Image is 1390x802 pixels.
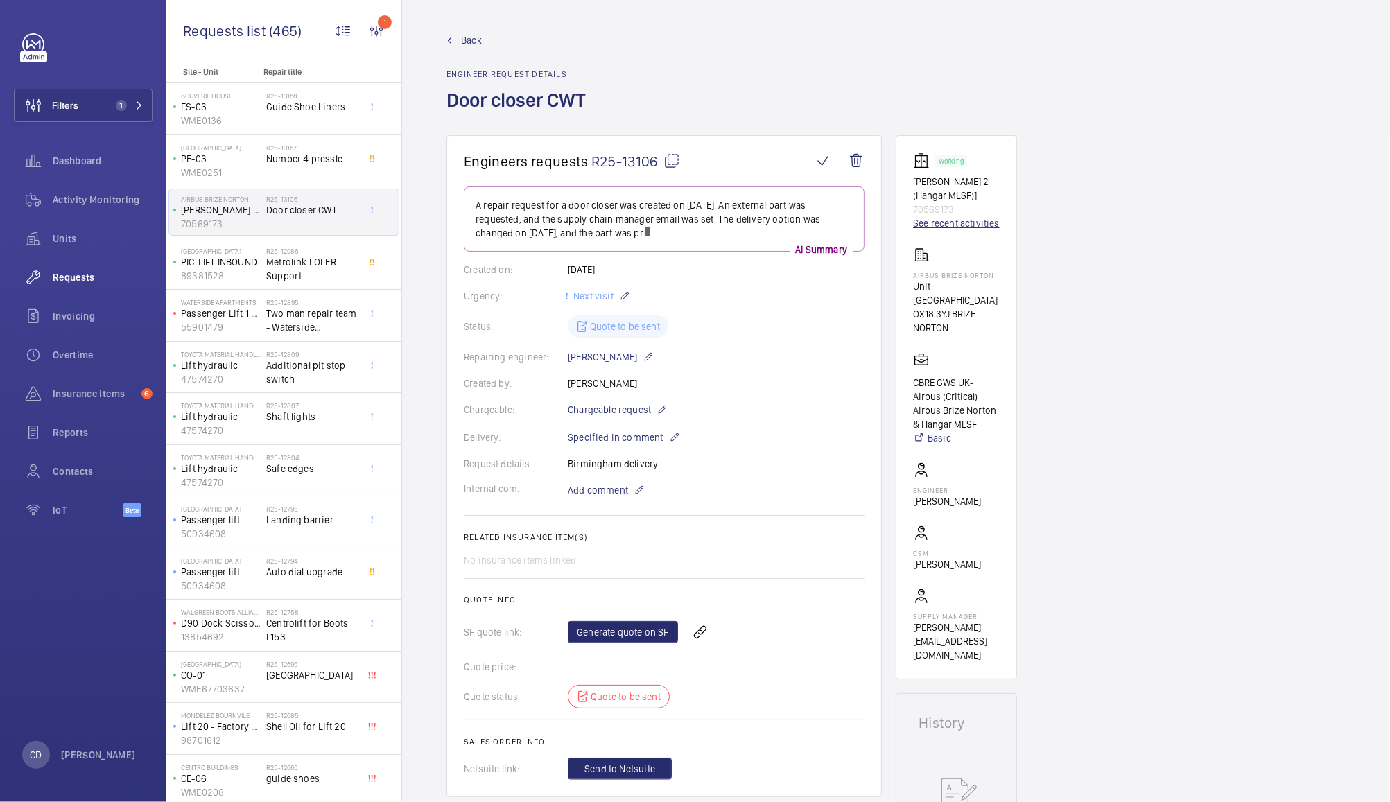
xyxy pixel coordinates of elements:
[181,306,261,320] p: Passenger Lift 1 montague
[266,720,358,733] span: Shell Oil for Lift 20
[266,453,358,462] h2: R25-12804
[266,143,358,152] h2: R25-13167
[464,152,589,170] span: Engineers requests
[584,762,655,776] span: Send to Netsuite
[53,464,153,478] span: Contacts
[266,358,358,386] span: Additional pit stop switch
[266,513,358,527] span: Landing barrier
[181,608,261,616] p: Walgreen Boots Alliance
[266,195,358,203] h2: R25-13106
[939,159,964,164] p: Working
[266,203,358,217] span: Door closer CWT
[913,557,981,571] p: [PERSON_NAME]
[181,401,261,410] p: Toyota Material Handling [GEOGRAPHIC_DATA]- [GEOGRAPHIC_DATA]
[266,306,358,334] span: Two man repair team - Waterside Apartments, [GEOGRAPHIC_DATA]
[464,737,865,747] h2: Sales order info
[53,503,123,517] span: IoT
[181,682,261,696] p: WME67703637
[181,195,261,203] p: Airbus Brize Norton
[181,255,261,269] p: PIC-LIFT INBOUND
[181,217,261,231] p: 70569173
[181,350,261,358] p: Toyota Material Handling [GEOGRAPHIC_DATA]- [GEOGRAPHIC_DATA]
[181,711,261,720] p: Mondelez Bournvile
[53,309,153,323] span: Invoicing
[181,579,261,593] p: 50934608
[568,483,628,497] span: Add comment
[181,424,261,437] p: 47574270
[446,69,594,79] h2: Engineer request details
[53,154,153,168] span: Dashboard
[266,247,358,255] h2: R25-12986
[181,785,261,799] p: WME0208
[913,152,935,169] img: elevator.svg
[568,429,680,446] p: Specified in comment
[181,763,261,772] p: Centro Buildings
[53,193,153,207] span: Activity Monitoring
[266,255,358,283] span: Metrolink LOLER Support
[181,410,261,424] p: Lift hydraulic
[61,748,136,762] p: [PERSON_NAME]
[181,166,261,180] p: WME0251
[181,152,261,166] p: PE-03
[30,748,42,762] p: CD
[571,290,614,302] span: Next visit
[913,307,1000,335] p: OX18 3YJ BRIZE NORTON
[568,349,654,365] p: [PERSON_NAME]
[181,143,261,152] p: [GEOGRAPHIC_DATA]
[181,557,261,565] p: [GEOGRAPHIC_DATA]
[266,298,358,306] h2: R25-12895
[181,269,261,283] p: 89381528
[181,100,261,114] p: FS-03
[266,505,358,513] h2: R25-12795
[464,532,865,542] h2: Related insurance item(s)
[266,91,358,100] h2: R25-13168
[266,660,358,668] h2: R25-12695
[568,403,651,417] span: Chargeable request
[181,630,261,644] p: 13854692
[52,98,78,112] span: Filters
[266,350,358,358] h2: R25-12809
[181,527,261,541] p: 50934608
[266,565,358,579] span: Auto dial upgrade
[123,503,141,517] span: Beta
[266,100,358,114] span: Guide Shoe Liners
[181,320,261,334] p: 55901479
[464,595,865,604] h2: Quote info
[461,33,482,47] span: Back
[266,152,358,166] span: Number 4 pressle
[181,476,261,489] p: 47574270
[591,152,680,170] span: R25-13106
[181,720,261,733] p: Lift 20 - Factory - O Block
[266,557,358,565] h2: R25-12794
[913,376,1000,431] p: CBRE GWS UK- Airbus (Critical) Airbus Brize Norton & Hangar MLSF
[181,91,261,100] p: Bouverie House
[116,100,127,111] span: 1
[913,494,981,508] p: [PERSON_NAME]
[913,271,1000,279] p: Airbus Brize Norton
[263,67,355,77] p: Repair title
[913,279,1000,307] p: Unit [GEOGRAPHIC_DATA]
[266,401,358,410] h2: R25-12807
[913,486,981,494] p: Engineer
[181,114,261,128] p: WME0136
[53,270,153,284] span: Requests
[181,668,261,682] p: CO-01
[790,243,853,256] p: AI Summary
[913,549,981,557] p: CSM
[913,216,1000,230] a: See recent activities
[266,608,358,616] h2: R25-12758
[181,358,261,372] p: Lift hydraulic
[53,426,153,439] span: Reports
[913,175,1000,202] p: [PERSON_NAME] 2 (Hangar MLSF)]
[181,298,261,306] p: Waterside Apartments
[183,22,269,40] span: Requests list
[913,612,1000,620] p: Supply manager
[181,565,261,579] p: Passenger lift
[181,513,261,527] p: Passenger lift
[913,202,1000,216] p: 70569173
[141,388,153,399] span: 6
[266,616,358,644] span: Centrolift for Boots L153
[266,462,358,476] span: Safe edges
[919,716,994,730] h1: History
[166,67,258,77] p: Site - Unit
